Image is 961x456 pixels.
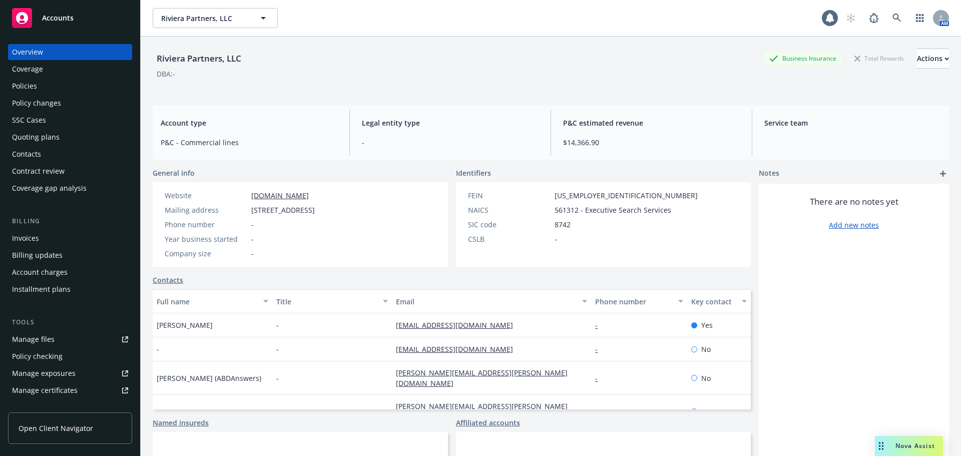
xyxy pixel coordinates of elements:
[12,78,37,94] div: Policies
[165,190,247,201] div: Website
[396,296,576,307] div: Email
[8,348,132,364] a: Policy checking
[12,230,39,246] div: Invoices
[910,8,930,28] a: Switch app
[8,95,132,111] a: Policy changes
[276,296,377,307] div: Title
[153,289,272,313] button: Full name
[157,373,261,383] span: [PERSON_NAME] (ABDAnswers)
[764,118,941,128] span: Service team
[8,44,132,60] a: Overview
[701,406,711,417] span: No
[895,441,935,450] span: Nova Assist
[157,320,213,330] span: [PERSON_NAME]
[161,13,248,24] span: Riviera Partners, LLC
[555,205,671,215] span: 561312 - Executive Search Services
[153,8,278,28] button: Riviera Partners, LLC
[8,281,132,297] a: Installment plans
[165,205,247,215] div: Mailing address
[362,137,539,148] span: -
[153,52,245,65] div: Riviera Partners, LLC
[595,296,672,307] div: Phone number
[161,137,337,148] span: P&C - Commercial lines
[8,365,132,381] span: Manage exposures
[555,234,557,244] span: -
[917,49,949,69] button: Actions
[12,61,43,77] div: Coverage
[272,289,392,313] button: Title
[12,146,41,162] div: Contacts
[468,234,551,244] div: CSLB
[8,399,132,415] a: Manage claims
[687,289,751,313] button: Key contact
[595,407,606,416] a: -
[12,348,63,364] div: Policy checking
[396,368,568,388] a: [PERSON_NAME][EMAIL_ADDRESS][PERSON_NAME][DOMAIN_NAME]
[251,248,254,259] span: -
[251,234,254,244] span: -
[555,190,698,201] span: [US_EMPLOYER_IDENTIFICATION_NUMBER]
[8,129,132,145] a: Quoting plans
[157,296,257,307] div: Full name
[764,52,841,65] div: Business Insurance
[12,112,46,128] div: SSC Cases
[12,247,63,263] div: Billing updates
[456,417,520,428] a: Affiliated accounts
[937,168,949,180] a: add
[276,373,279,383] span: -
[595,344,606,354] a: -
[917,49,949,68] div: Actions
[153,417,209,428] a: Named insureds
[12,180,87,196] div: Coverage gap analysis
[456,168,491,178] span: Identifiers
[12,95,61,111] div: Policy changes
[12,44,43,60] div: Overview
[864,8,884,28] a: Report a Bug
[595,320,606,330] a: -
[8,264,132,280] a: Account charges
[887,8,907,28] a: Search
[276,406,279,417] span: -
[157,406,215,417] span: [PERSON_NAME])
[12,382,78,398] div: Manage certificates
[8,317,132,327] div: Tools
[251,219,254,230] span: -
[12,129,60,145] div: Quoting plans
[251,205,315,215] span: [STREET_ADDRESS]
[8,382,132,398] a: Manage certificates
[691,296,736,307] div: Key contact
[392,289,591,313] button: Email
[8,112,132,128] a: SSC Cases
[12,264,68,280] div: Account charges
[875,436,887,456] div: Drag to move
[8,247,132,263] a: Billing updates
[8,216,132,226] div: Billing
[153,275,183,285] a: Contacts
[276,320,279,330] span: -
[8,163,132,179] a: Contract review
[161,118,337,128] span: Account type
[468,219,551,230] div: SIC code
[829,220,879,230] a: Add new notes
[12,281,71,297] div: Installment plans
[875,436,943,456] button: Nova Assist
[12,399,63,415] div: Manage claims
[555,219,571,230] span: 8742
[42,14,74,22] span: Accounts
[396,320,521,330] a: [EMAIL_ADDRESS][DOMAIN_NAME]
[19,423,93,433] span: Open Client Navigator
[701,320,713,330] span: Yes
[396,344,521,354] a: [EMAIL_ADDRESS][DOMAIN_NAME]
[841,8,861,28] a: Start snowing
[701,373,711,383] span: No
[468,205,551,215] div: NAICS
[157,344,159,354] span: -
[276,344,279,354] span: -
[810,196,898,208] span: There are no notes yet
[362,118,539,128] span: Legal entity type
[563,118,740,128] span: P&C estimated revenue
[8,230,132,246] a: Invoices
[12,163,65,179] div: Contract review
[165,234,247,244] div: Year business started
[153,168,195,178] span: General info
